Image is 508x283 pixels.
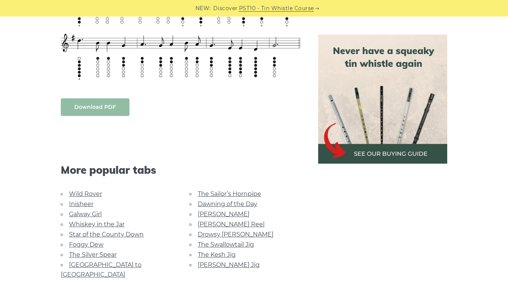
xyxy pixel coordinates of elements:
a: Whiskey in the Jar [69,221,125,228]
a: Drowsy [PERSON_NAME] [198,231,274,238]
a: [PERSON_NAME] Reel [198,221,265,228]
a: Dawning of the Day [198,200,257,208]
span: More popular tabs [61,164,300,176]
span: Discover [213,4,238,13]
a: Wild Rover [69,190,102,197]
a: The Kesh Jig [198,251,236,258]
a: PST10 - Tin Whistle Course [239,4,314,13]
a: The Silver Spear [69,251,117,258]
a: Galway Girl [69,211,102,218]
a: Star of the County Down [69,231,144,238]
a: The Sailor’s Hornpipe [198,190,261,197]
a: [PERSON_NAME] [198,211,249,218]
a: The Swallowtail Jig [198,241,254,248]
a: [GEOGRAPHIC_DATA] to [GEOGRAPHIC_DATA] [61,261,141,278]
a: [PERSON_NAME] Jig [198,261,260,268]
span: NEW: [195,4,211,13]
img: tin whistle buying guide [318,35,447,164]
a: Foggy Dew [69,241,104,248]
a: Download PDF [61,98,129,116]
a: Inisheer [69,200,93,208]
